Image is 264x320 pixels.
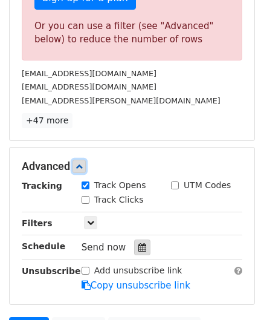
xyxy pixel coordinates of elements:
small: [EMAIL_ADDRESS][PERSON_NAME][DOMAIN_NAME] [22,96,221,105]
iframe: Chat Widget [204,262,264,320]
span: Send now [82,242,126,253]
strong: Unsubscribe [22,266,81,276]
label: Add unsubscribe link [94,264,182,277]
h5: Advanced [22,160,242,173]
label: Track Clicks [94,194,144,206]
strong: Tracking [22,181,62,191]
a: Copy unsubscribe link [82,280,190,291]
strong: Filters [22,218,53,228]
div: Or you can use a filter (see "Advanced" below) to reduce the number of rows [34,19,230,47]
label: UTM Codes [184,179,231,192]
label: Track Opens [94,179,146,192]
a: +47 more [22,113,72,128]
small: [EMAIL_ADDRESS][DOMAIN_NAME] [22,82,156,91]
strong: Schedule [22,241,65,251]
small: [EMAIL_ADDRESS][DOMAIN_NAME] [22,69,156,78]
